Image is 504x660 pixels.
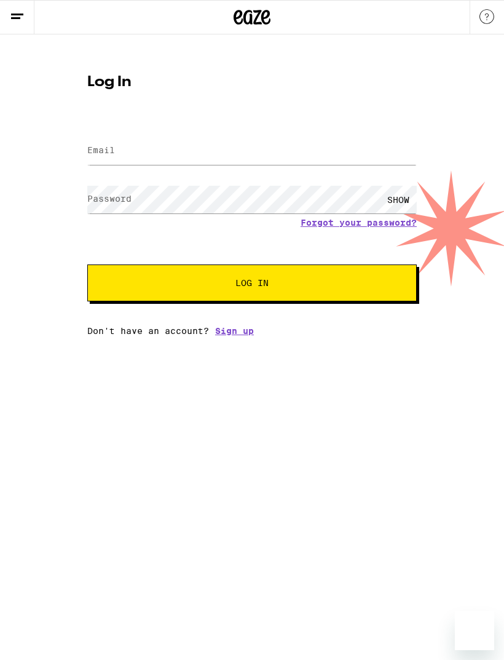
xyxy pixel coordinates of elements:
input: Email [87,137,417,165]
h1: Log In [87,75,417,90]
div: SHOW [380,186,417,213]
a: Sign up [215,326,254,336]
label: Password [87,194,132,204]
label: Email [87,145,115,155]
button: Log In [87,264,417,301]
span: Log In [235,279,269,287]
iframe: Button to launch messaging window, conversation in progress [455,611,494,650]
div: Don't have an account? [87,326,417,336]
a: Forgot your password? [301,218,417,228]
